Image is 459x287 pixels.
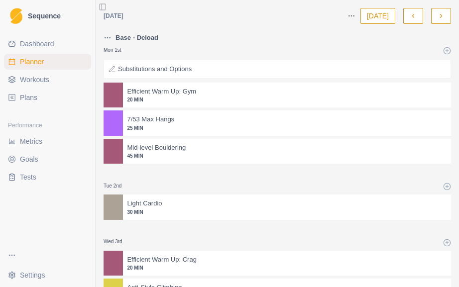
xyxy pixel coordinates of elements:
[127,143,186,153] p: Mid-level Bouldering
[127,87,196,96] p: Efficient Warm Up: Gym
[127,114,174,124] p: 7/53 Max Hangs
[127,208,447,216] p: 30 MIN
[127,198,162,208] p: Light Cardio
[4,169,91,185] a: Tests
[127,96,447,103] p: 20 MIN
[104,238,133,245] p: Wed 3rd
[4,117,91,133] div: Performance
[20,136,42,146] span: Metrics
[20,172,36,182] span: Tests
[20,93,37,102] span: Plans
[20,39,54,49] span: Dashboard
[104,182,133,190] p: Tue 2nd
[20,57,44,67] span: Planner
[127,124,447,132] p: 25 MIN
[104,46,133,54] p: Mon 1st
[4,151,91,167] a: Goals
[28,12,61,19] span: Sequence
[127,264,447,272] p: 20 MIN
[127,255,196,265] p: Efficient Warm Up: Crag
[118,64,192,74] p: Substitutions and Options
[4,4,91,28] a: LogoSequence
[20,75,49,85] span: Workouts
[4,54,91,70] a: Planner
[10,8,22,24] img: Logo
[4,133,91,149] a: Metrics
[360,8,395,24] button: [DATE]
[115,33,158,43] p: Base - Deload
[4,72,91,88] a: Workouts
[127,152,447,160] p: 45 MIN
[4,90,91,105] a: Plans
[4,267,91,283] button: Settings
[104,11,123,20] p: [DATE]
[20,154,38,164] span: Goals
[4,36,91,52] a: Dashboard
